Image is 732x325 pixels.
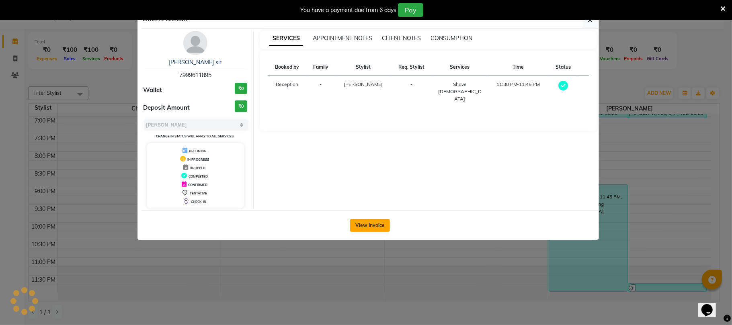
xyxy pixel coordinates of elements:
span: COMPLETED [189,174,208,178]
th: Booked by [268,59,307,76]
td: Reception [268,76,307,108]
span: CHECK-IN [191,200,206,204]
iframe: chat widget [698,293,724,317]
span: [PERSON_NAME] [344,81,383,87]
th: Services [432,59,488,76]
span: APPOINTMENT NOTES [313,35,372,42]
h3: ₹0 [235,83,247,94]
a: [PERSON_NAME] sir [169,59,221,66]
div: You have a payment due from 6 days [300,6,396,14]
span: SERVICES [269,31,303,46]
td: - [391,76,432,108]
small: Change in status will apply to all services. [156,134,234,138]
th: Time [488,59,549,76]
th: Family [307,59,335,76]
button: Pay [398,3,423,17]
span: DROPPED [190,166,205,170]
span: CONSUMPTION [431,35,472,42]
img: avatar [183,31,207,55]
span: 7999611895 [179,72,211,79]
span: Deposit Amount [144,103,190,112]
th: Req. Stylist [391,59,432,76]
td: 11:30 PM-11:45 PM [488,76,549,108]
div: Shave [DEMOGRAPHIC_DATA] [437,81,483,102]
th: Status [549,59,578,76]
button: View Invoice [350,219,390,232]
th: Stylist [335,59,391,76]
span: Wallet [144,86,162,95]
span: TENTATIVE [190,191,207,195]
span: CONFIRMED [188,183,207,187]
span: CLIENT NOTES [382,35,421,42]
span: IN PROGRESS [187,157,209,161]
h3: ₹0 [235,100,247,112]
span: UPCOMING [189,149,206,153]
td: - [307,76,335,108]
